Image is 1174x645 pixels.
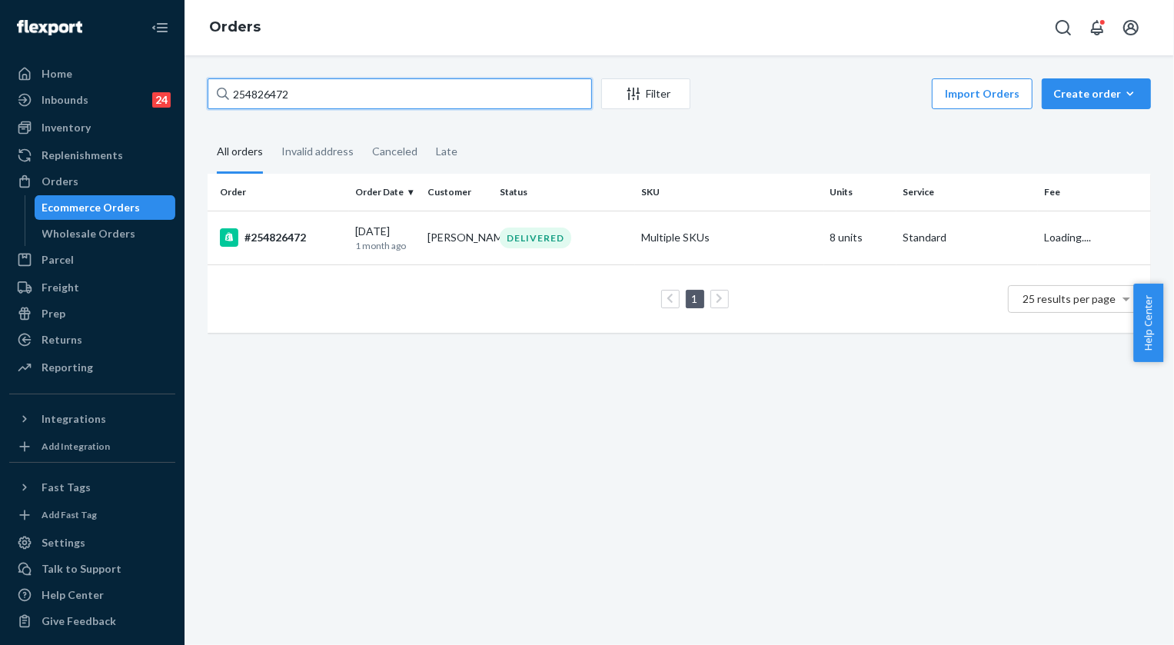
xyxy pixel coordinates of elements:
div: Late [436,131,457,171]
img: Flexport logo [17,20,82,35]
div: Home [42,66,72,81]
a: Orders [9,169,175,194]
td: [PERSON_NAME] [421,211,494,264]
button: Fast Tags [9,475,175,500]
input: Search orders [208,78,592,109]
div: Add Fast Tag [42,508,97,521]
a: Returns [9,327,175,352]
div: Orders [42,174,78,189]
a: Reporting [9,355,175,380]
a: Settings [9,530,175,555]
td: 8 units [824,211,896,264]
div: Prep [42,306,65,321]
div: Inventory [42,120,91,135]
div: Freight [42,280,79,295]
div: All orders [217,131,263,174]
button: Open Search Box [1048,12,1079,43]
div: Wholesale Orders [42,226,136,241]
button: Open account menu [1116,12,1146,43]
a: Page 1 is your current page [689,292,701,305]
a: Prep [9,301,175,326]
div: Reporting [42,360,93,375]
div: Parcel [42,252,74,268]
div: Canceled [372,131,417,171]
a: Orders [209,18,261,35]
div: Help Center [42,587,104,603]
button: Integrations [9,407,175,431]
a: Inbounds24 [9,88,175,112]
a: Freight [9,275,175,300]
a: Talk to Support [9,557,175,581]
div: Fast Tags [42,480,91,495]
div: Add Integration [42,440,110,453]
button: Open notifications [1082,12,1112,43]
div: Integrations [42,411,106,427]
th: Units [824,174,896,211]
div: Create order [1053,86,1139,101]
div: Invalid address [281,131,354,171]
div: Ecommerce Orders [42,200,141,215]
a: Add Fast Tag [9,506,175,524]
th: Fee [1038,174,1151,211]
div: #254826472 [220,228,343,247]
th: SKU [635,174,823,211]
div: 24 [152,92,171,108]
p: Standard [903,230,1032,245]
a: Ecommerce Orders [35,195,176,220]
td: Multiple SKUs [635,211,823,264]
div: Customer [427,185,487,198]
td: Loading.... [1038,211,1151,264]
a: Home [9,62,175,86]
ol: breadcrumbs [197,5,273,50]
div: Filter [602,86,690,101]
button: Filter [601,78,690,109]
button: Close Navigation [145,12,175,43]
p: 1 month ago [355,239,415,252]
a: Parcel [9,248,175,272]
div: Give Feedback [42,613,116,629]
span: 25 results per page [1023,292,1116,305]
a: Inventory [9,115,175,140]
div: Settings [42,535,85,550]
div: Inbounds [42,92,88,108]
button: Import Orders [932,78,1033,109]
div: DELIVERED [500,228,571,248]
th: Order [208,174,349,211]
button: Create order [1042,78,1151,109]
a: Replenishments [9,143,175,168]
button: Help Center [1133,284,1163,362]
th: Order Date [349,174,421,211]
div: Returns [42,332,82,347]
button: Give Feedback [9,609,175,633]
a: Add Integration [9,437,175,456]
a: Help Center [9,583,175,607]
a: Wholesale Orders [35,221,176,246]
th: Service [896,174,1038,211]
div: Talk to Support [42,561,121,577]
div: [DATE] [355,224,415,252]
div: Replenishments [42,148,123,163]
th: Status [494,174,635,211]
